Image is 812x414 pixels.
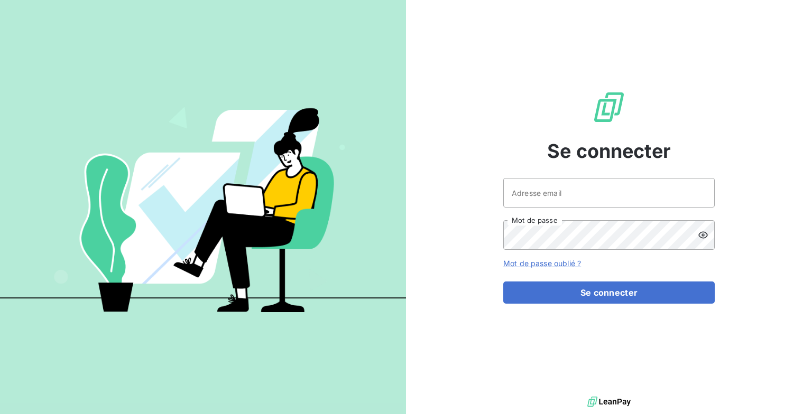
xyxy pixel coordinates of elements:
[503,259,581,268] a: Mot de passe oublié ?
[503,178,715,208] input: placeholder
[592,90,626,124] img: Logo LeanPay
[587,394,631,410] img: logo
[547,137,671,165] span: Se connecter
[503,281,715,304] button: Se connecter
